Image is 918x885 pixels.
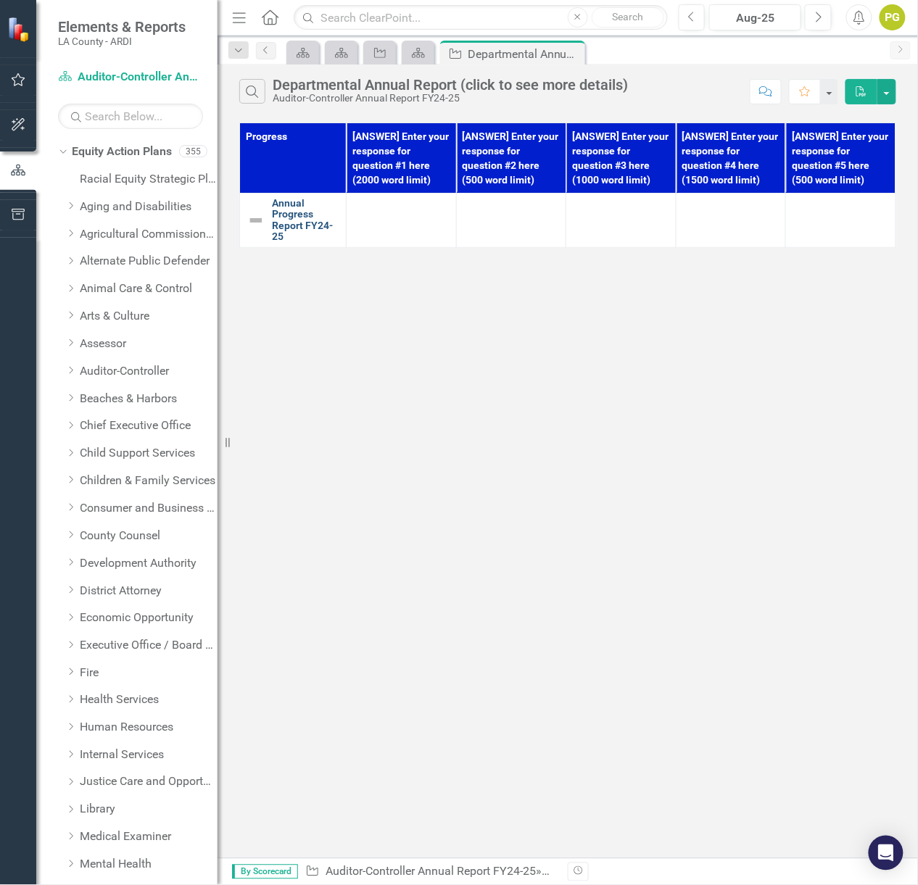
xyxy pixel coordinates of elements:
a: Health Services [80,692,218,709]
a: Animal Care & Control [80,281,218,297]
a: Chief Executive Office [80,417,218,434]
a: Development Authority [80,555,218,572]
a: Annual Progress Report FY24-25 [272,198,339,243]
a: Medical Examiner [80,829,218,846]
span: By Scorecard [232,865,298,879]
a: Executive Office / Board of Supervisors [80,637,218,654]
a: Auditor-Controller Annual Report FY24-25 [326,865,536,878]
a: Mental Health [80,857,218,873]
a: Beaches & Harbors [80,391,218,407]
a: Child Support Services [80,445,218,462]
div: Departmental Annual Report (click to see more details) [273,77,628,93]
a: Racial Equity Strategic Plan [80,171,218,188]
a: Justice Care and Opportunity [80,774,218,791]
a: Library [80,802,218,818]
img: Not Defined [247,212,265,229]
a: Auditor-Controller [80,363,218,380]
button: PG [880,4,906,30]
div: Open Intercom Messenger [869,836,903,871]
div: Aug-25 [714,9,796,27]
a: Assessor [80,336,218,352]
a: Economic Opportunity [80,610,218,626]
a: Auditor-Controller Annual Report FY24-25 [58,69,203,86]
a: Equity Action Plans [72,144,172,160]
a: Arts & Culture [80,308,218,325]
button: Aug-25 [709,4,801,30]
input: Search ClearPoint... [294,5,667,30]
a: County Counsel [80,528,218,544]
img: ClearPoint Strategy [7,17,33,42]
small: LA County - ARDI [58,36,186,47]
span: Search [612,11,643,22]
a: Internal Services [80,747,218,764]
a: Human Resources [80,720,218,736]
a: District Attorney [80,583,218,599]
div: 355 [179,146,207,158]
a: Alternate Public Defender [80,253,218,270]
button: Search [592,7,664,28]
div: » » [305,864,557,881]
a: Agricultural Commissioner/ Weights & Measures [80,226,218,243]
div: Departmental Annual Report (click to see more details) [468,45,582,63]
a: Children & Family Services [80,473,218,489]
div: Auditor-Controller Annual Report FY24-25 [273,93,628,104]
span: Elements & Reports [58,18,186,36]
input: Search Below... [58,104,203,129]
a: Consumer and Business Affairs [80,500,218,517]
a: Aging and Disabilities [80,199,218,215]
a: Fire [80,665,218,681]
